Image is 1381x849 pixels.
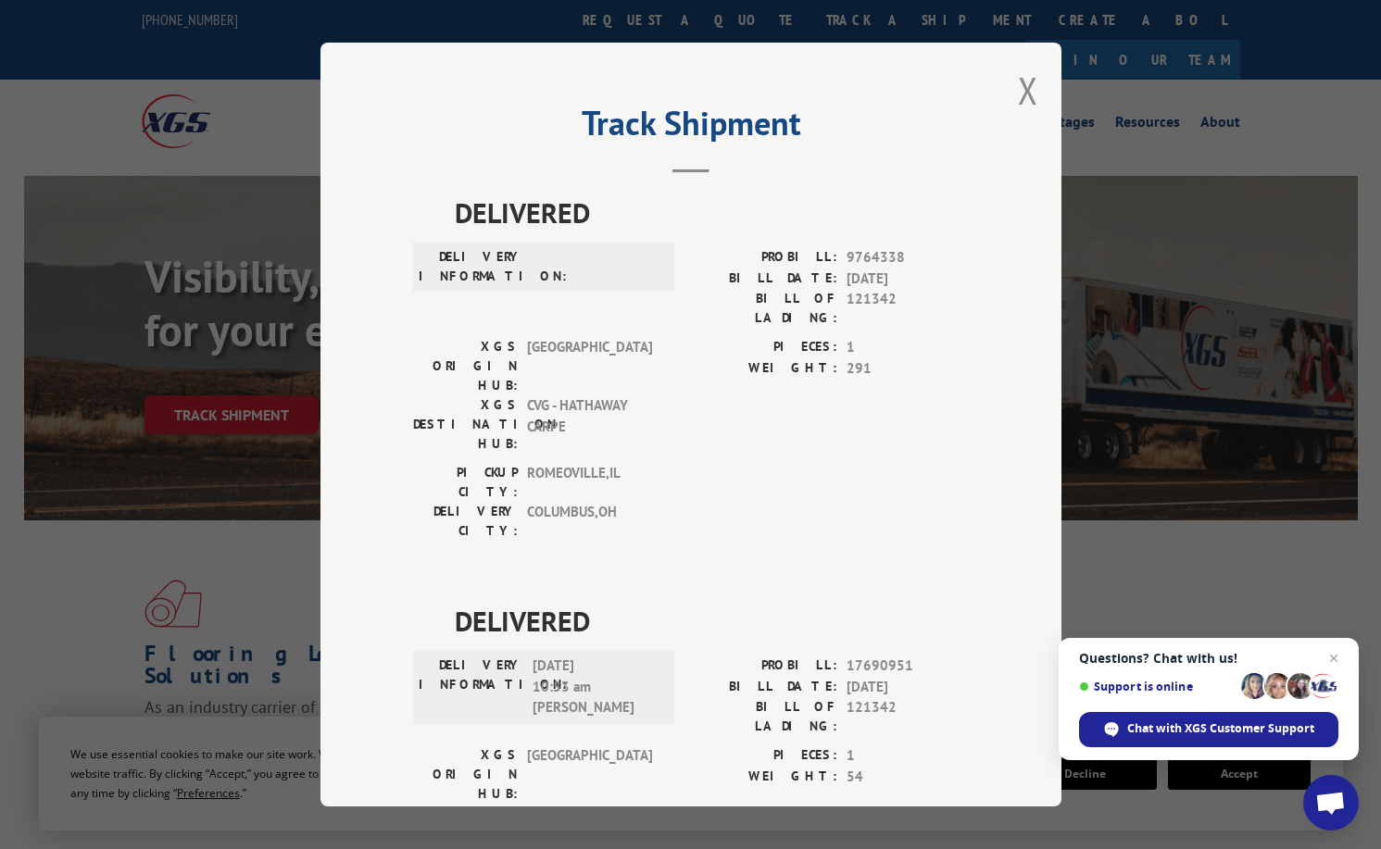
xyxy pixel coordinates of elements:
[847,289,969,328] span: 121342
[527,463,652,502] span: ROMEOVILLE , IL
[413,395,518,454] label: XGS DESTINATION HUB:
[455,192,969,233] span: DELIVERED
[419,247,523,286] label: DELIVERY INFORMATION:
[1018,66,1038,115] button: Close modal
[691,247,837,268] label: PROBILL:
[455,600,969,642] span: DELIVERED
[413,110,969,145] h2: Track Shipment
[527,337,652,395] span: [GEOGRAPHIC_DATA]
[527,502,652,541] span: COLUMBUS , OH
[413,502,518,541] label: DELIVERY CITY:
[1079,651,1338,666] span: Questions? Chat with us!
[533,655,658,718] span: [DATE] 10:53 am [PERSON_NAME]
[691,655,837,677] label: PROBILL:
[527,395,652,454] span: CVG - HATHAWAY CARPE
[847,676,969,697] span: [DATE]
[1303,775,1359,830] div: Open chat
[1079,712,1338,747] div: Chat with XGS Customer Support
[413,463,518,502] label: PICKUP CITY:
[1127,720,1314,737] span: Chat with XGS Customer Support
[691,745,837,767] label: PIECES:
[847,357,969,379] span: 291
[847,745,969,767] span: 1
[691,289,837,328] label: BILL OF LADING:
[847,268,969,289] span: [DATE]
[847,247,969,268] span: 9764338
[847,337,969,358] span: 1
[1323,647,1345,669] span: Close chat
[691,697,837,736] label: BILL OF LADING:
[413,745,518,804] label: XGS ORIGIN HUB:
[413,337,518,395] label: XGS ORIGIN HUB:
[847,766,969,787] span: 54
[419,655,523,718] label: DELIVERY INFORMATION:
[527,745,652,804] span: [GEOGRAPHIC_DATA]
[691,676,837,697] label: BILL DATE:
[847,655,969,677] span: 17690951
[691,337,837,358] label: PIECES:
[691,357,837,379] label: WEIGHT:
[691,268,837,289] label: BILL DATE:
[1079,680,1235,693] span: Support is online
[847,697,969,736] span: 121342
[691,766,837,787] label: WEIGHT:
